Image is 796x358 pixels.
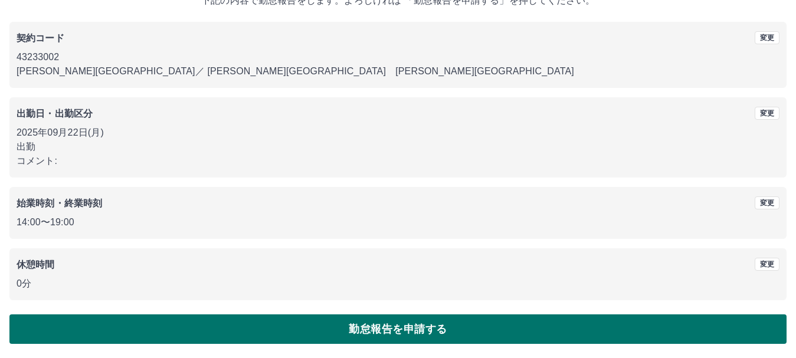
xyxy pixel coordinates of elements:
button: 変更 [755,31,779,44]
p: [PERSON_NAME][GEOGRAPHIC_DATA] ／ [PERSON_NAME][GEOGRAPHIC_DATA] [PERSON_NAME][GEOGRAPHIC_DATA] [17,64,779,78]
button: 変更 [755,258,779,271]
p: 0分 [17,277,779,291]
button: 変更 [755,107,779,120]
b: 始業時刻・終業時刻 [17,198,102,208]
button: 変更 [755,196,779,209]
p: 2025年09月22日(月) [17,126,779,140]
p: 14:00 〜 19:00 [17,215,779,229]
p: 43233002 [17,50,779,64]
b: 休憩時間 [17,260,55,270]
b: 契約コード [17,33,64,43]
p: コメント: [17,154,779,168]
button: 勤怠報告を申請する [9,314,787,344]
b: 出勤日・出勤区分 [17,109,93,119]
p: 出勤 [17,140,779,154]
